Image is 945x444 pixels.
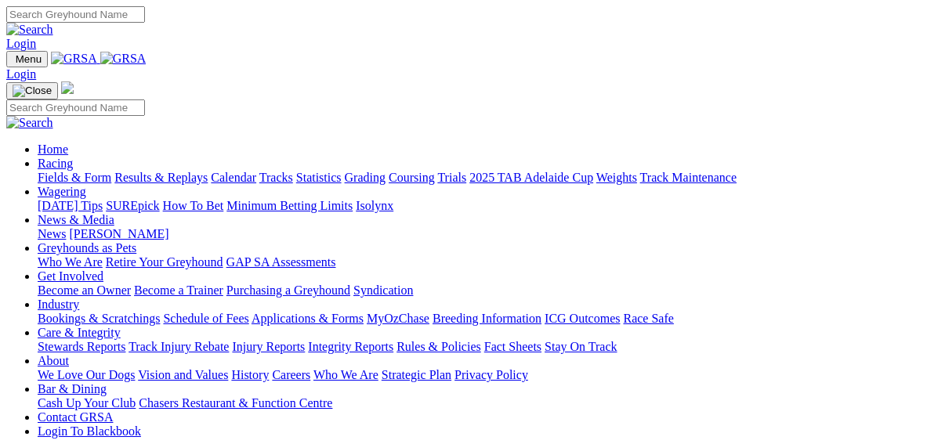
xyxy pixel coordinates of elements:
a: Isolynx [356,199,393,212]
div: Get Involved [38,283,939,298]
a: Trials [437,171,466,184]
img: Search [6,116,53,130]
a: Strategic Plan [382,368,451,381]
a: Rules & Policies [396,340,481,353]
a: [DATE] Tips [38,199,103,212]
button: Toggle navigation [6,51,48,67]
div: News & Media [38,227,939,241]
a: Contact GRSA [38,410,113,424]
a: Login [6,67,36,81]
a: News & Media [38,213,114,226]
a: Purchasing a Greyhound [226,283,350,297]
a: Wagering [38,185,86,198]
a: Who We Are [38,255,103,269]
a: Results & Replays [114,171,208,184]
a: Become a Trainer [134,283,223,297]
a: Stay On Track [545,340,617,353]
a: About [38,354,69,367]
a: Fields & Form [38,171,111,184]
a: Minimum Betting Limits [226,199,353,212]
a: Weights [596,171,637,184]
a: Care & Integrity [38,326,121,339]
a: Vision and Values [138,368,228,381]
a: News [38,227,66,240]
img: Search [6,23,53,37]
a: Retire Your Greyhound [106,255,223,269]
a: ICG Outcomes [545,312,620,325]
a: Login [6,37,36,50]
a: Fact Sheets [484,340,541,353]
a: Home [38,143,68,156]
input: Search [6,6,145,23]
a: Careers [272,368,310,381]
a: Bar & Dining [38,382,107,395]
a: Race Safe [623,312,673,325]
a: GAP SA Assessments [226,255,336,269]
a: Greyhounds as Pets [38,241,136,254]
a: Stewards Reports [38,340,125,353]
a: Chasers Restaurant & Function Centre [139,396,332,410]
div: Industry [38,312,939,326]
a: Who We Are [313,368,378,381]
div: Wagering [38,199,939,213]
img: GRSA [100,52,147,66]
a: Tracks [259,171,293,184]
a: Calendar [211,171,256,184]
span: Menu [16,53,42,65]
img: Close [13,85,52,97]
a: Cash Up Your Club [38,396,136,410]
a: 2025 TAB Adelaide Cup [469,171,593,184]
a: MyOzChase [367,312,429,325]
img: logo-grsa-white.png [61,81,74,94]
a: History [231,368,269,381]
a: Statistics [296,171,342,184]
a: Industry [38,298,79,311]
a: Integrity Reports [308,340,393,353]
a: Racing [38,157,73,170]
button: Toggle navigation [6,82,58,99]
a: Track Maintenance [640,171,737,184]
a: Become an Owner [38,283,131,297]
a: Coursing [389,171,435,184]
div: About [38,368,939,382]
a: SUREpick [106,199,159,212]
a: Login To Blackbook [38,424,141,438]
a: [PERSON_NAME] [69,227,168,240]
a: Privacy Policy [454,368,528,381]
a: Breeding Information [433,312,541,325]
a: Bookings & Scratchings [38,312,160,325]
input: Search [6,99,145,116]
a: Applications & Forms [252,312,364,325]
div: Care & Integrity [38,340,939,354]
a: We Love Our Dogs [38,368,135,381]
div: Bar & Dining [38,396,939,410]
a: How To Bet [163,199,224,212]
a: Schedule of Fees [163,312,248,325]
div: Racing [38,171,939,185]
a: Track Injury Rebate [129,340,229,353]
a: Get Involved [38,269,103,283]
img: GRSA [51,52,97,66]
a: Syndication [353,283,413,297]
a: Injury Reports [232,340,305,353]
a: Grading [345,171,386,184]
div: Greyhounds as Pets [38,255,939,269]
